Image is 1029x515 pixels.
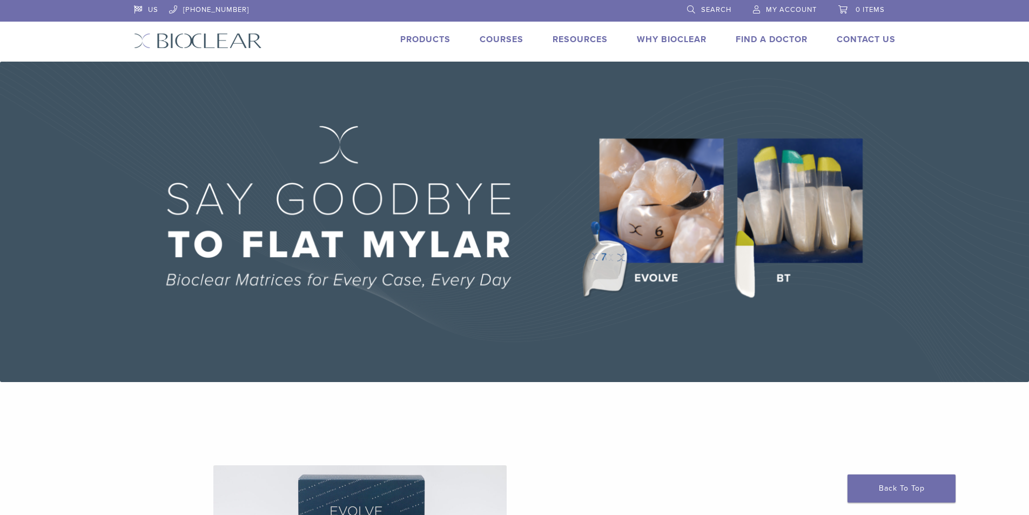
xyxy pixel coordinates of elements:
[856,5,885,14] span: 0 items
[766,5,817,14] span: My Account
[637,34,707,45] a: Why Bioclear
[553,34,608,45] a: Resources
[848,474,956,503] a: Back To Top
[134,33,262,49] img: Bioclear
[400,34,450,45] a: Products
[736,34,808,45] a: Find A Doctor
[837,34,896,45] a: Contact Us
[480,34,523,45] a: Courses
[701,5,731,14] span: Search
